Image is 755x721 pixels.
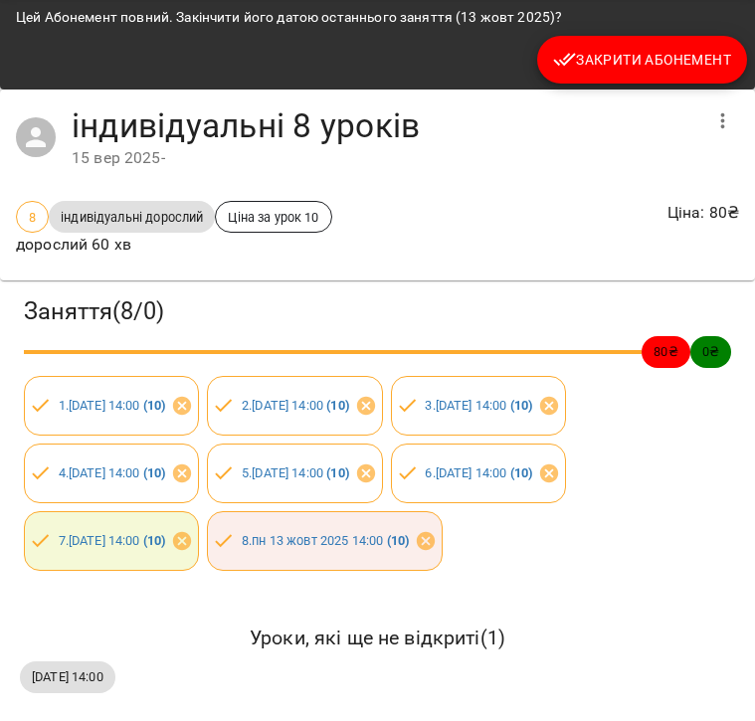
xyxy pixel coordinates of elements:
[207,511,443,571] div: 8.пн 13 жовт 2025 14:00 (10)
[537,36,747,84] button: Закрити Абонемент
[24,511,199,571] div: 7.[DATE] 14:00 (10)
[425,398,532,413] a: 3.[DATE] 14:00 (10)
[16,233,332,257] p: дорослий 60 хв
[59,398,166,413] a: 1.[DATE] 14:00 (10)
[391,376,566,436] div: 3.[DATE] 14:00 (10)
[642,342,689,361] span: 80 ₴
[510,398,533,413] b: ( 10 )
[24,376,199,436] div: 1.[DATE] 14:00 (10)
[242,533,409,548] a: 8.пн 13 жовт 2025 14:00 (10)
[242,398,349,413] a: 2.[DATE] 14:00 (10)
[20,623,735,653] h6: Уроки, які ще не відкриті ( 1 )
[143,533,166,548] b: ( 10 )
[667,201,739,225] p: Ціна : 80 ₴
[17,208,48,227] span: 8
[242,465,349,480] a: 5.[DATE] 14:00 (10)
[216,208,330,227] span: Ціна за урок 10
[59,465,166,480] a: 4.[DATE] 14:00 (10)
[24,296,731,327] h3: Заняття ( 8 / 0 )
[387,533,410,548] b: ( 10 )
[326,398,349,413] b: ( 10 )
[391,444,566,503] div: 6.[DATE] 14:00 (10)
[72,146,699,170] div: 15 вер 2025 -
[24,444,199,503] div: 4.[DATE] 14:00 (10)
[207,444,382,503] div: 5.[DATE] 14:00 (10)
[207,376,382,436] div: 2.[DATE] 14:00 (10)
[553,48,731,72] span: Закрити Абонемент
[59,533,166,548] a: 7.[DATE] 14:00 (10)
[143,465,166,480] b: ( 10 )
[326,465,349,480] b: ( 10 )
[49,208,215,227] span: індивідуальні дорослий
[510,465,533,480] b: ( 10 )
[72,105,699,146] h4: індивідуальні 8 уроків
[425,465,532,480] a: 6.[DATE] 14:00 (10)
[143,398,166,413] b: ( 10 )
[20,667,115,686] span: [DATE] 14:00
[690,342,731,361] span: 0 ₴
